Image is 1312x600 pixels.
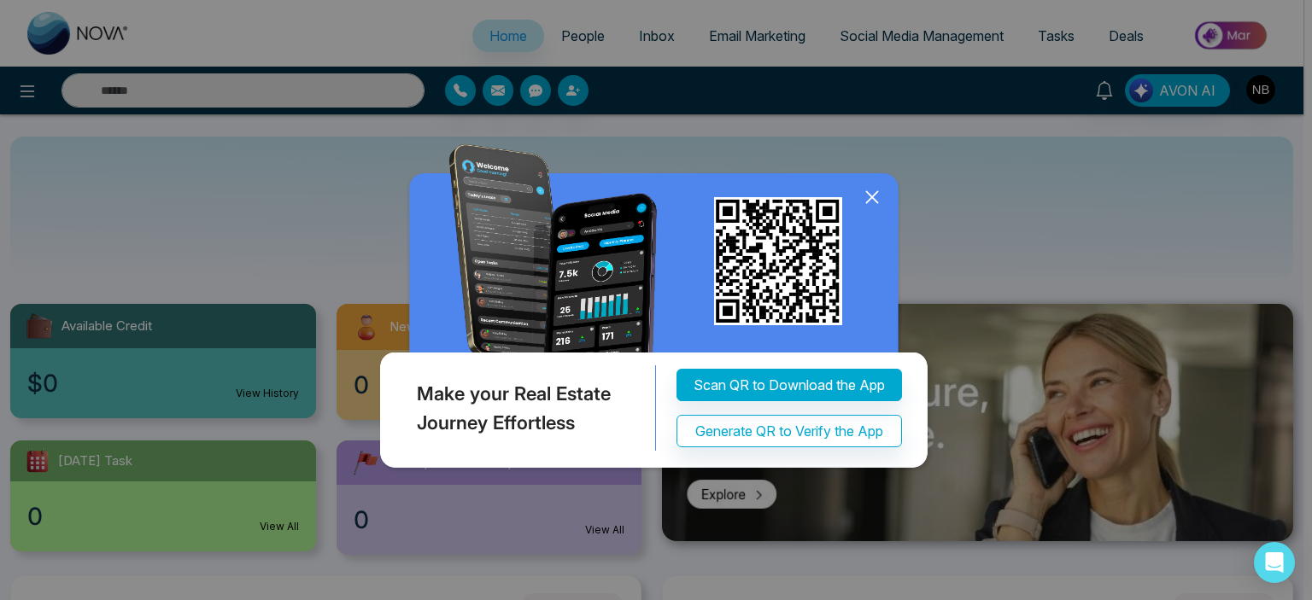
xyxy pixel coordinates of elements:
img: QRModal [376,144,936,476]
button: Generate QR to Verify the App [676,415,902,447]
div: Make your Real Estate Journey Effortless [376,365,656,451]
div: Open Intercom Messenger [1254,542,1295,583]
button: Scan QR to Download the App [676,369,902,401]
img: qr_for_download_app.png [714,197,842,325]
